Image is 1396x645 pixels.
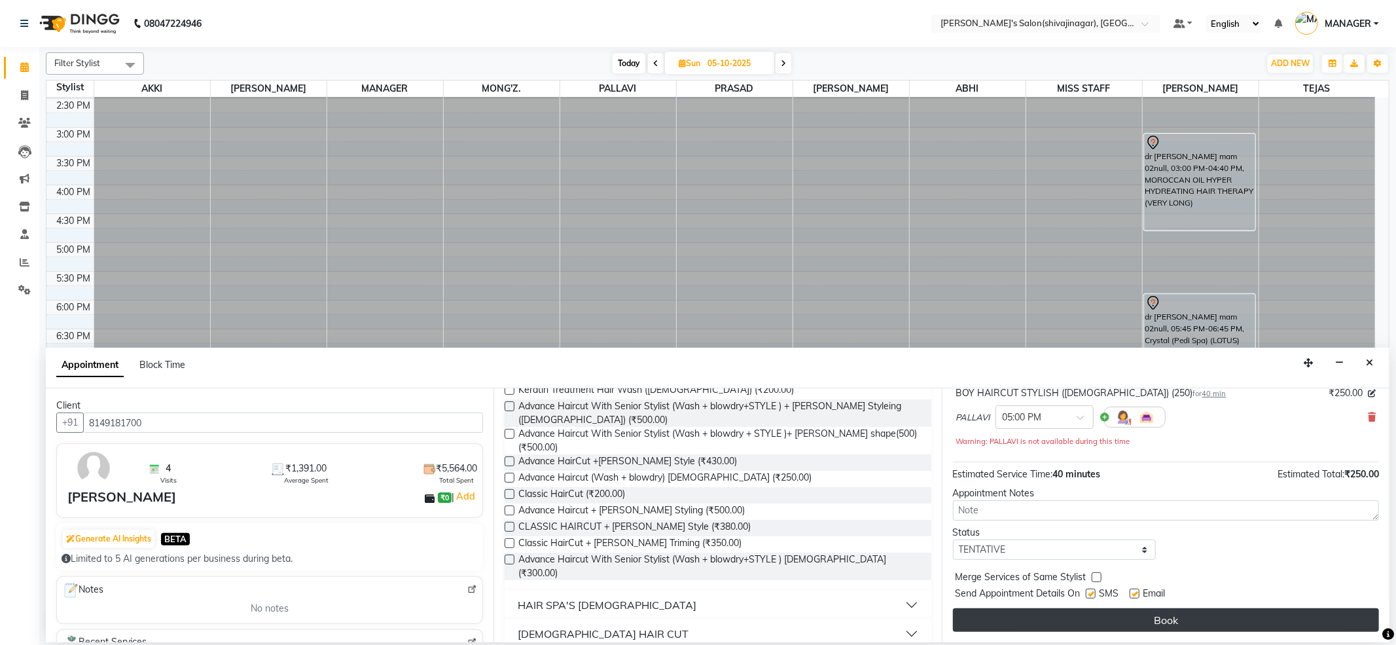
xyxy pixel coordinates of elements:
span: Advance HairCut +[PERSON_NAME] Style (₹430.00) [518,454,737,471]
img: MANAGER [1295,12,1318,35]
div: BOY HAIRCUT STYLISH ([DEMOGRAPHIC_DATA]) (250) [956,386,1226,400]
span: Filter Stylist [54,58,100,68]
span: Average Spent [284,475,329,485]
div: 4:30 PM [54,214,94,228]
span: ADD NEW [1271,58,1310,68]
span: ABHI [910,81,1026,97]
div: Status [953,526,1156,540]
input: Search by Name/Mobile/Email/Code [83,413,483,433]
span: Block Time [139,359,185,371]
div: dr [PERSON_NAME] mam 02null, 03:00 PM-04:40 PM, MOROCCAN OIL HYPER HYDREATING HAIR THERAPY (VERY ... [1145,134,1255,230]
span: Total Spent [439,475,474,485]
button: +91 [56,413,84,433]
div: Limited to 5 AI generations per business during beta. [62,552,478,566]
button: HAIR SPA'S [DEMOGRAPHIC_DATA] [510,593,925,617]
div: Stylist [46,81,94,94]
small: for [1193,389,1226,398]
span: PRASAD [677,81,793,97]
div: Client [56,399,483,413]
span: Send Appointment Details On [956,587,1081,603]
span: Classic HairCut + [PERSON_NAME] Triming (₹350.00) [518,536,742,553]
span: Estimated Total: [1278,468,1344,480]
span: MANAGER [327,81,443,97]
span: | [452,488,477,504]
span: SMS [1100,587,1119,603]
i: Edit price [1368,390,1376,397]
span: 4 [166,462,171,475]
span: [PERSON_NAME] [211,81,327,97]
button: Close [1360,353,1379,373]
div: 4:00 PM [54,185,94,199]
a: Add [454,488,477,504]
span: [PERSON_NAME] [793,81,909,97]
button: Book [953,608,1379,632]
div: 5:00 PM [54,243,94,257]
span: CLASSIC HAIRCUT + [PERSON_NAME] Style (₹380.00) [518,520,751,536]
div: 3:30 PM [54,157,94,170]
span: AKKI [94,81,210,97]
span: 40 min [1202,389,1226,398]
span: Advance Haircut With Senior Stylist (Wash + blowdry+STYLE ) + [PERSON_NAME] Styleing ([DEMOGRAPHI... [518,399,920,427]
span: ₹250.00 [1329,386,1363,400]
button: Generate AI Insights [63,530,154,548]
span: Classic HairCut (₹200.00) [518,487,625,504]
span: Today [613,53,645,73]
span: 40 minutes [1053,468,1101,480]
img: Hairdresser.png [1115,409,1131,425]
div: [PERSON_NAME] [67,487,176,507]
span: MISS STAFF [1026,81,1142,97]
span: MONG'Z. [444,81,560,97]
span: Notes [62,582,103,599]
span: ₹1,391.00 [285,462,327,475]
span: PALLAVI [560,81,676,97]
div: dr [PERSON_NAME] mam 02null, 05:45 PM-06:45 PM, Crystal (Pedi Spa) (LOTUS) [1145,295,1255,352]
div: 2:30 PM [54,99,94,113]
span: Visits [160,475,177,485]
span: ₹250.00 [1344,468,1379,480]
img: Interior.png [1139,409,1154,425]
b: 08047224946 [144,5,202,42]
span: Merge Services of Same Stylist [956,570,1086,587]
span: Keratin Treatment Hair Wash ([DEMOGRAPHIC_DATA]) (₹200.00) [518,383,794,399]
span: Appointment [56,354,124,377]
span: MANAGER [1325,17,1371,31]
span: PALLAVI [956,411,990,424]
div: 6:00 PM [54,301,94,314]
span: BETA [161,533,190,545]
span: Email [1143,587,1166,603]
span: Advance Haircut (Wash + blowdry) [DEMOGRAPHIC_DATA] (₹250.00) [518,471,812,487]
span: Advance Haircut With Senior Stylist (Wash + blowdry + STYLE )+ [PERSON_NAME] shape(500) (₹500.00) [518,427,920,454]
span: Advance Haircut With Senior Stylist (Wash + blowdry+STYLE ) [DEMOGRAPHIC_DATA] (₹300.00) [518,553,920,580]
button: ADD NEW [1268,54,1313,73]
img: logo [33,5,123,42]
span: No notes [251,602,289,616]
span: Estimated Service Time: [953,468,1053,480]
span: TEJAS [1259,81,1376,97]
span: [PERSON_NAME] [1143,81,1259,97]
span: Sun [675,58,704,68]
small: Warning: PALLAVI is not available during this time [956,437,1130,446]
input: 2025-10-05 [704,54,769,73]
div: 3:00 PM [54,128,94,141]
span: ₹0 [438,492,452,503]
div: 5:30 PM [54,272,94,286]
div: [DEMOGRAPHIC_DATA] HAIR CUT [518,626,689,642]
div: 6:30 PM [54,329,94,343]
span: Advance Haircut + [PERSON_NAME] Styling (₹500.00) [518,504,745,520]
div: HAIR SPA'S [DEMOGRAPHIC_DATA] [518,597,696,613]
img: avatar [75,449,113,487]
div: Appointment Notes [953,487,1379,500]
span: ₹5,564.00 [436,462,477,475]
